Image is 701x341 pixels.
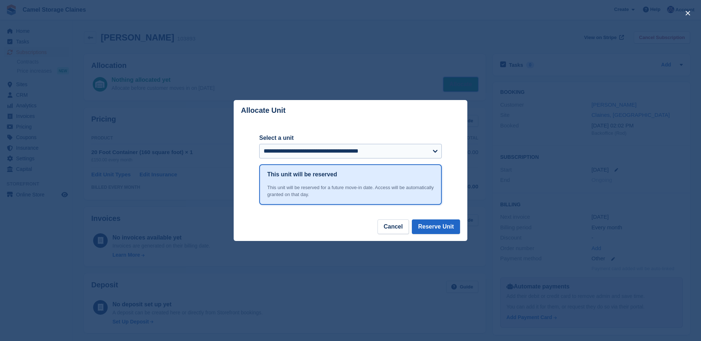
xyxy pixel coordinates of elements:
button: Reserve Unit [412,219,460,234]
button: Cancel [378,219,409,234]
h1: This unit will be reserved [267,170,337,179]
div: This unit will be reserved for a future move-in date. Access will be automatically granted on tha... [267,184,434,198]
p: Allocate Unit [241,106,286,115]
label: Select a unit [259,134,442,142]
button: close [682,7,694,19]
